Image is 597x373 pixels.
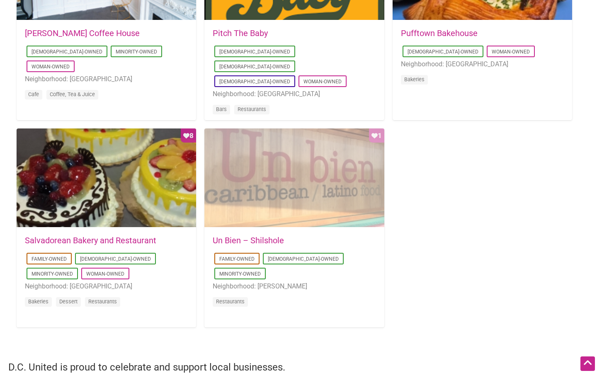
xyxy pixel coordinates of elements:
[25,74,188,85] li: Neighborhood: [GEOGRAPHIC_DATA]
[401,59,564,70] li: Neighborhood: [GEOGRAPHIC_DATA]
[219,79,290,85] a: [DEMOGRAPHIC_DATA]-Owned
[580,356,595,371] div: Scroll Back to Top
[50,91,95,97] a: Coffee, Tea & Juice
[492,49,530,55] a: Woman-Owned
[88,298,117,305] a: Restaurants
[25,281,188,292] li: Neighborhood: [GEOGRAPHIC_DATA]
[219,271,261,277] a: Minority-Owned
[25,28,140,38] a: [PERSON_NAME] Coffee House
[216,106,227,112] a: Bars
[303,79,342,85] a: Woman-Owned
[213,89,376,99] li: Neighborhood: [GEOGRAPHIC_DATA]
[219,256,255,262] a: Family-Owned
[268,256,339,262] a: [DEMOGRAPHIC_DATA]-Owned
[213,281,376,292] li: Neighborhood: [PERSON_NAME]
[213,28,268,38] a: Pitch The Baby
[219,49,290,55] a: [DEMOGRAPHIC_DATA]-Owned
[32,64,70,70] a: Woman-Owned
[32,49,102,55] a: [DEMOGRAPHIC_DATA]-Owned
[408,49,478,55] a: [DEMOGRAPHIC_DATA]-Owned
[28,91,39,97] a: Cafe
[216,298,245,305] a: Restaurants
[28,298,49,305] a: Bakeries
[401,28,478,38] a: Pufftown Bakehouse
[116,49,157,55] a: Minority-Owned
[219,64,290,70] a: [DEMOGRAPHIC_DATA]-Owned
[404,76,425,82] a: Bakeries
[25,235,156,245] a: Salvadorean Bakery and Restaurant
[32,271,73,277] a: Minority-Owned
[86,271,124,277] a: Woman-Owned
[238,106,266,112] a: Restaurants
[32,256,67,262] a: Family-Owned
[80,256,151,262] a: [DEMOGRAPHIC_DATA]-Owned
[213,235,284,245] a: Un Bien – Shilshole
[59,298,78,305] a: Dessert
